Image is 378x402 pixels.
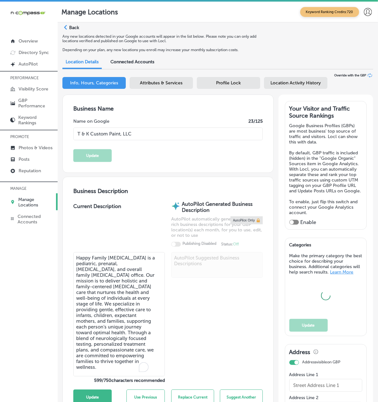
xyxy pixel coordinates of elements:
[289,105,363,119] h3: Your Visitor and Traffic Source Rankings
[248,119,263,124] label: 23 /125
[182,201,253,213] strong: AutoPilot Generated Business Description
[73,252,165,376] textarea: To enrich screen reader interactions, please activate Accessibility in Grammarly extension settings
[73,105,263,112] h3: Business Name
[19,145,52,151] p: Photos & Videos
[289,123,363,145] p: Google Business Profiles (GBPs) are most business' top source of traffic and visitors. Locl can s...
[73,128,263,140] input: Enter Location Name
[73,119,109,124] label: Name on Google
[334,73,366,77] span: Override with the GBP
[62,48,264,52] p: Depending on your plan, any new locations you enroll may increase your monthly subscription costs.
[70,80,118,86] span: Info, Hours, Categories
[19,86,48,92] p: Visibility Score
[19,168,41,174] p: Reputation
[18,214,54,225] p: Connected Accounts
[18,197,53,208] p: Manage Locations
[301,219,317,225] label: Enable
[289,395,363,400] label: Address Line 2
[73,188,263,195] h3: Business Description
[330,269,354,275] a: Learn More
[73,378,165,383] label: 599 / 750 characters recommended
[271,80,321,86] span: Location Activity History
[10,10,45,16] img: 660ab0bf-5cc7-4cb8-ba1c-48b5ae0f18e60NCTV_CLogo_TV_Black_-500x88.png
[289,372,363,377] label: Address Line 1
[289,319,328,332] button: Update
[61,8,118,16] p: Manage Locations
[289,253,363,275] p: Make the primary category the best choice for describing your business. Additional categories wil...
[300,7,359,17] span: Keyword Ranking Credits: 720
[73,149,112,162] button: Update
[19,50,49,55] p: Directory Sync
[289,242,363,250] h3: Categories
[302,360,340,364] p: Address visible on GBP
[19,98,54,109] p: GBP Performance
[19,157,29,162] p: Posts
[289,199,363,215] p: To enable, just flip this switch and connect your Google Analytics account.
[289,150,363,194] p: By default, GBP traffic is included (hidden) in the "Google Organic" Sources item in Google Analy...
[69,25,79,30] p: Back
[289,379,363,392] input: Street Address Line 1
[216,80,241,86] span: Profile Lock
[140,80,183,86] span: Attributes & Services
[19,38,38,44] p: Overview
[62,34,264,43] p: Any new locations detected in your Google accounts will appear in the list below. Please note you...
[110,59,154,65] span: Connected Accounts
[289,349,310,356] h3: Address
[19,61,38,67] p: AutoPilot
[73,203,121,252] label: Current Description
[66,59,99,65] span: Location Details
[171,201,180,211] img: autopilot-icon
[18,115,54,126] p: Keyword Rankings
